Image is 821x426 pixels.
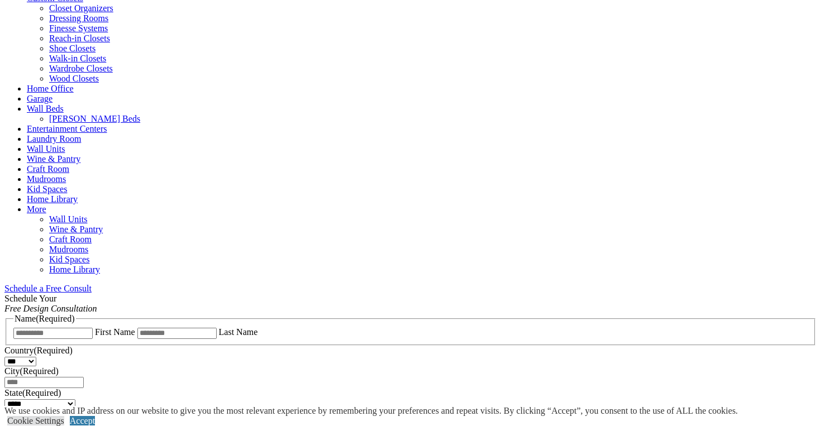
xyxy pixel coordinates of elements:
[27,184,67,194] a: Kid Spaces
[49,214,87,224] a: Wall Units
[49,245,88,254] a: Mudrooms
[27,124,107,133] a: Entertainment Centers
[49,3,113,13] a: Closet Organizers
[27,174,66,184] a: Mudrooms
[219,327,258,337] label: Last Name
[4,304,97,313] em: Free Design Consultation
[27,164,69,174] a: Craft Room
[49,13,108,23] a: Dressing Rooms
[49,224,103,234] a: Wine & Pantry
[49,54,106,63] a: Walk-in Closets
[27,204,46,214] a: More menu text will display only on big screen
[49,255,89,264] a: Kid Spaces
[34,346,72,355] span: (Required)
[49,74,99,83] a: Wood Closets
[27,134,81,143] a: Laundry Room
[27,154,80,164] a: Wine & Pantry
[20,366,59,376] span: (Required)
[4,294,97,313] span: Schedule Your
[49,23,108,33] a: Finesse Systems
[70,416,95,425] a: Accept
[13,314,76,324] legend: Name
[27,104,64,113] a: Wall Beds
[4,366,59,376] label: City
[4,284,92,293] a: Schedule a Free Consult (opens a dropdown menu)
[49,44,96,53] a: Shoe Closets
[22,388,61,398] span: (Required)
[4,388,61,398] label: State
[4,406,738,416] div: We use cookies and IP address on our website to give you the most relevant experience by remember...
[49,114,140,123] a: [PERSON_NAME] Beds
[49,33,110,43] a: Reach-in Closets
[27,194,78,204] a: Home Library
[7,416,64,425] a: Cookie Settings
[49,234,92,244] a: Craft Room
[27,144,65,154] a: Wall Units
[4,346,73,355] label: Country
[49,265,100,274] a: Home Library
[27,84,74,93] a: Home Office
[27,94,52,103] a: Garage
[36,314,74,323] span: (Required)
[49,64,113,73] a: Wardrobe Closets
[95,327,135,337] label: First Name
